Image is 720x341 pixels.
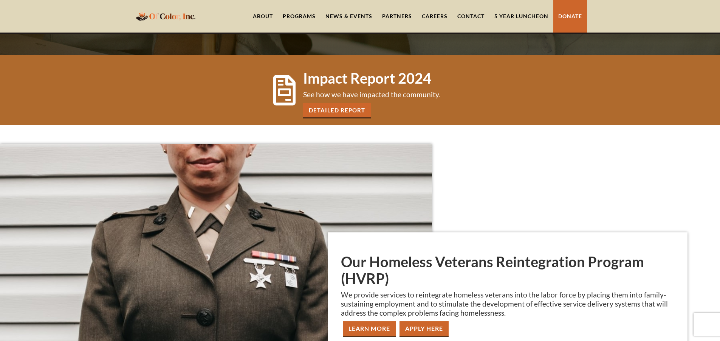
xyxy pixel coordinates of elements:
h1: Impact Report 2024 [303,70,537,86]
p: We provide services to reintegrate homeless veterans into the labor force by placing them into fa... [341,290,675,318]
a: Learn More [343,321,396,337]
p: See how we have impacted the community. [303,90,537,99]
a: Detailed Report [303,103,371,118]
div: Programs [283,12,316,20]
a: home [133,7,198,25]
h1: Our Homeless Veterans Reintegration Program (HVRP) [341,253,675,287]
a: apply Here [399,321,449,337]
